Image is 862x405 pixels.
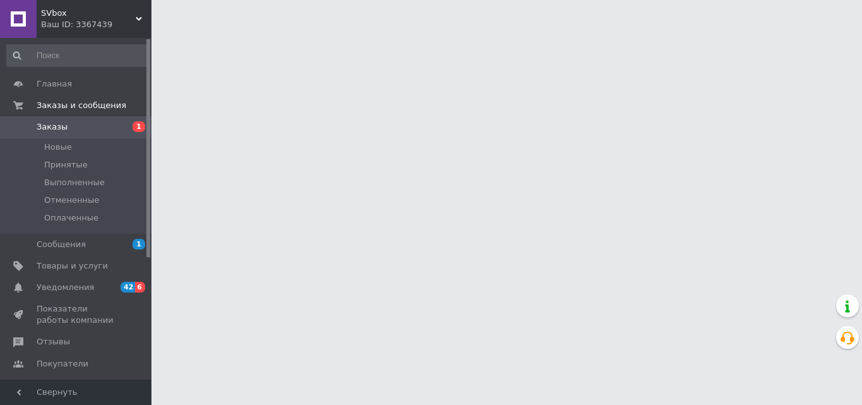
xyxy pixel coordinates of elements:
span: Уведомления [37,282,94,293]
span: 1 [133,239,145,250]
span: Выполненные [44,177,105,188]
span: Заказы [37,121,68,133]
span: SVbox [41,8,136,19]
span: Отзывы [37,336,70,348]
span: 42 [121,282,135,293]
div: Ваш ID: 3367439 [41,19,151,30]
span: Оплаченные [44,212,98,224]
span: Главная [37,78,72,90]
input: Поиск [6,44,149,67]
span: Принятые [44,159,88,171]
span: Сообщения [37,239,86,250]
span: Новые [44,142,72,153]
span: Товары и услуги [37,260,108,272]
span: 1 [133,121,145,132]
span: Отмененные [44,195,99,206]
span: Заказы и сообщения [37,100,126,111]
span: 6 [135,282,145,293]
span: Покупатели [37,358,88,370]
span: Показатели работы компании [37,303,117,326]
